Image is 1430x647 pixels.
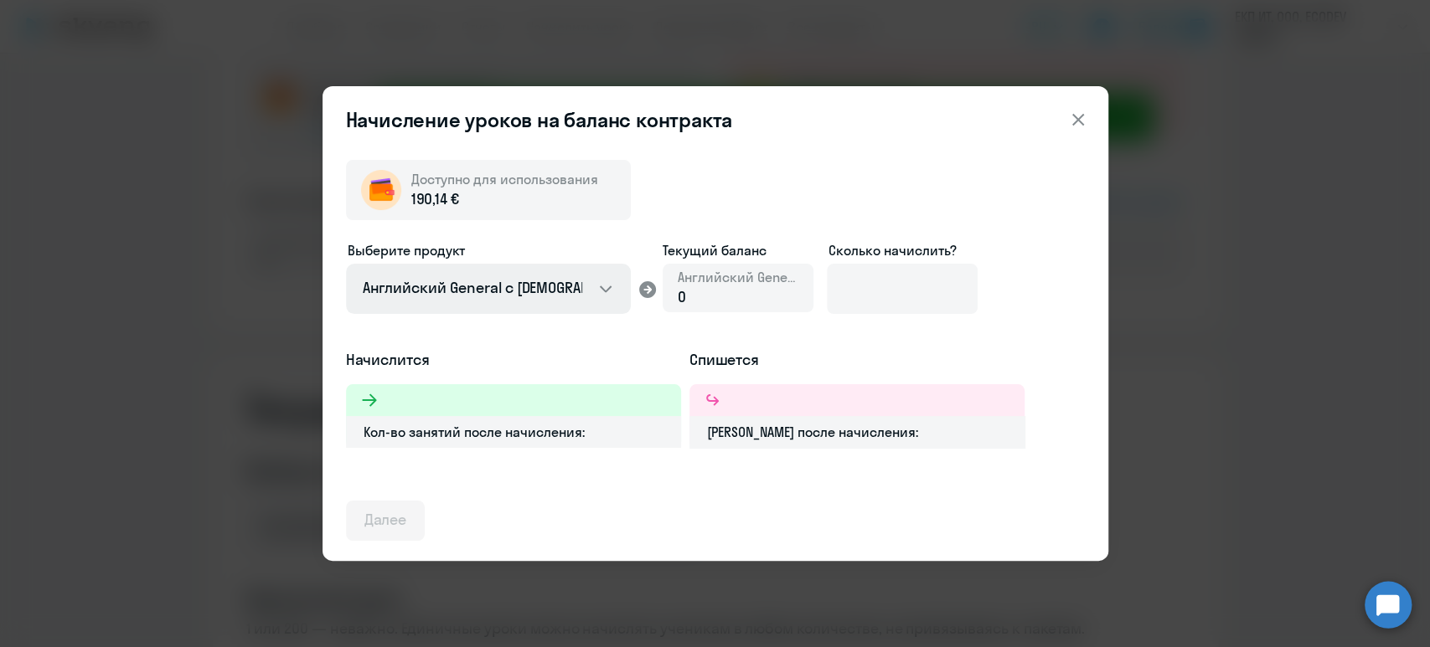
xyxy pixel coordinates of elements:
header: Начисление уроков на баланс контракта [323,106,1108,133]
h5: Начислится [346,349,681,371]
div: Кол-во занятий после начисления: [346,416,681,448]
h5: Спишется [689,349,1025,371]
span: Текущий баланс [663,240,813,260]
div: Далее [364,509,407,531]
span: Английский General [678,268,798,286]
div: [PERSON_NAME] после начисления: [689,416,1025,448]
span: 190,14 € [411,188,460,210]
img: wallet-circle.png [361,170,401,210]
button: Далее [346,501,426,541]
span: 0 [678,287,686,306]
span: Сколько начислить? [829,242,957,259]
span: Выберите продукт [348,242,465,259]
span: Доступно для использования [411,171,598,187]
